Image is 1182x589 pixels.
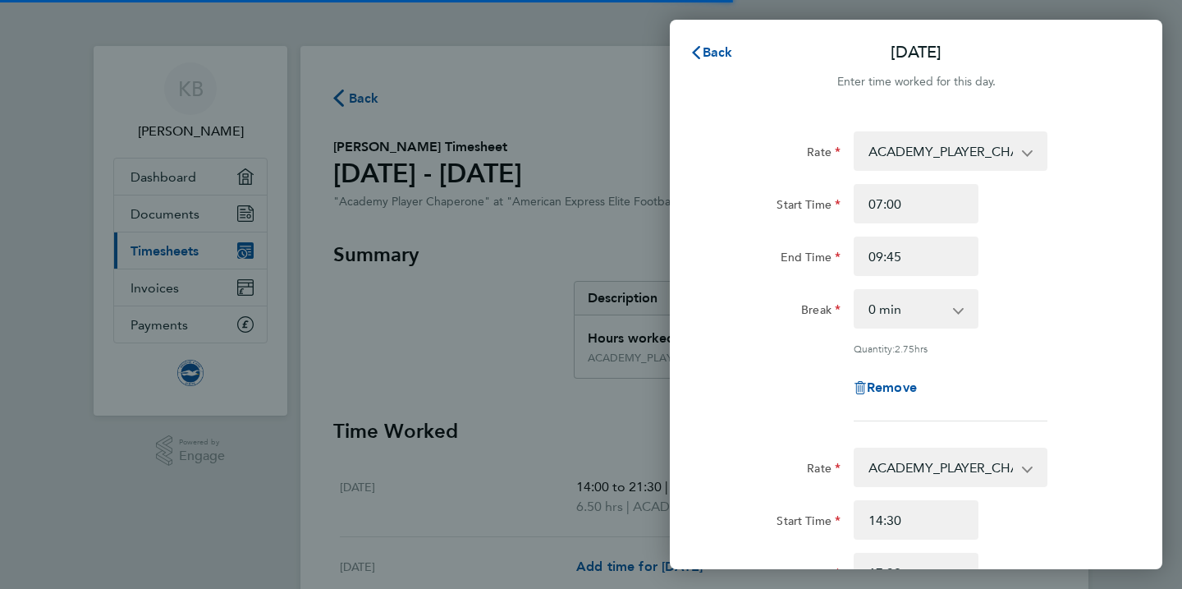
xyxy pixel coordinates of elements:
span: Remove [867,380,917,395]
button: Remove [854,381,917,394]
input: E.g. 18:00 [854,237,978,276]
label: End Time [781,566,841,586]
label: Start Time [777,513,841,533]
label: Break [801,302,841,322]
input: E.g. 08:00 [854,500,978,540]
label: Rate [807,461,841,481]
label: Start Time [777,197,841,217]
input: E.g. 08:00 [854,184,978,223]
div: Quantity: hrs [854,342,1047,355]
div: Enter time worked for this day. [670,72,1162,92]
p: [DATE] [891,41,941,64]
label: Rate [807,145,841,164]
span: 2.75 [895,342,914,355]
label: End Time [781,250,841,269]
span: Back [703,44,733,60]
button: Back [673,36,749,69]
